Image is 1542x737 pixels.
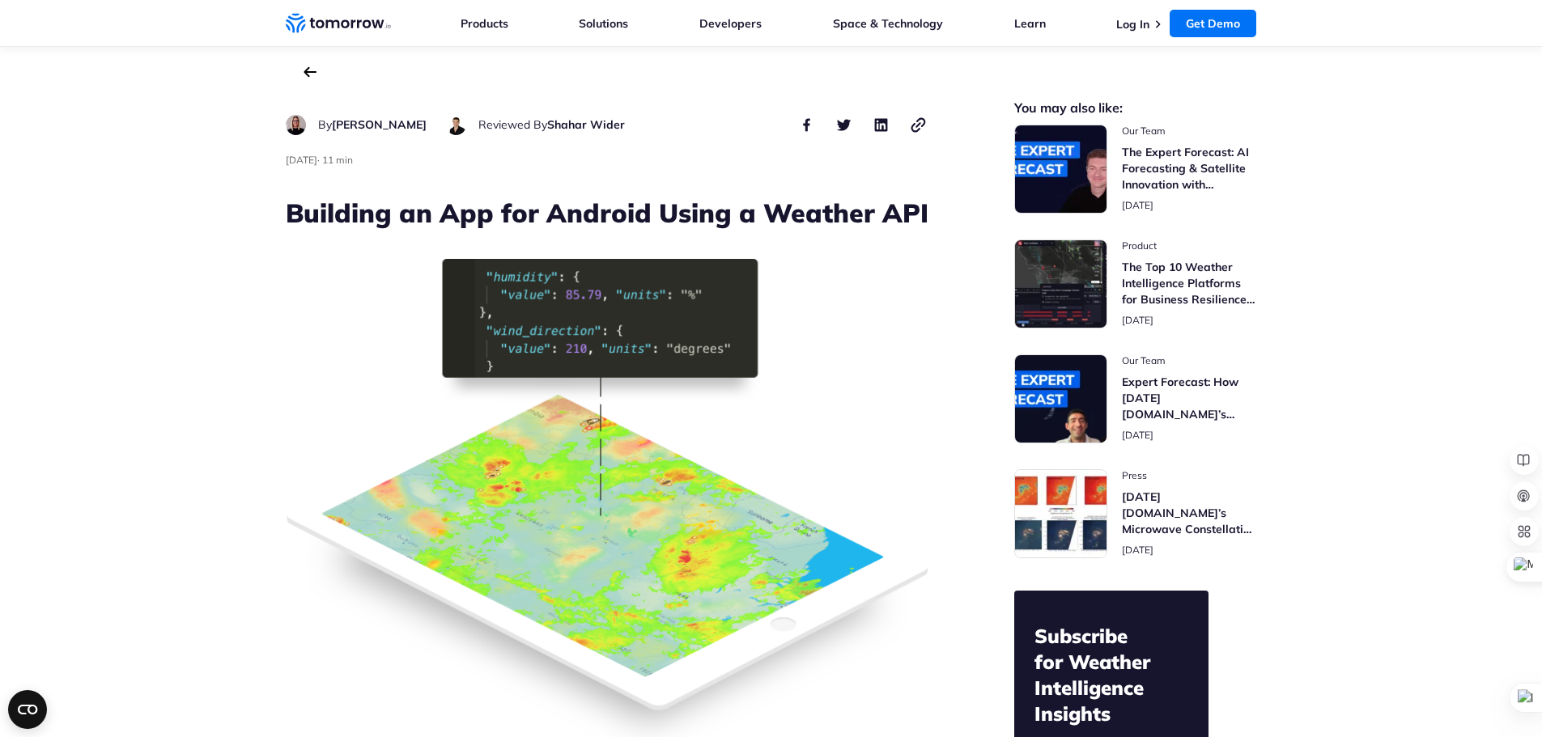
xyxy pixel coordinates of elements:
[286,115,306,135] img: Kelly Peters
[797,115,817,134] button: share this post on facebook
[1116,17,1149,32] a: Log In
[579,16,628,31] a: Solutions
[1122,354,1257,367] span: post catecory
[1014,354,1257,443] a: Read Expert Forecast: How Tomorrow.io’s Microwave Sounders Are Revolutionizing Hurricane Monitoring
[1122,239,1257,252] span: post catecory
[286,11,391,36] a: Home link
[872,115,891,134] button: share this post on linkedin
[1122,125,1257,138] span: post catecory
[1014,239,1257,328] a: Read The Top 10 Weather Intelligence Platforms for Business Resilience in 2025
[1122,314,1153,326] span: publish date
[1122,259,1257,307] h3: The Top 10 Weather Intelligence Platforms for Business Resilience in [DATE]
[1122,544,1153,556] span: publish date
[317,154,320,166] span: ·
[322,154,353,166] span: Estimated reading time
[286,154,317,166] span: publish date
[1122,429,1153,441] span: publish date
[1170,10,1256,37] a: Get Demo
[909,115,928,134] button: copy link to clipboard
[1122,374,1257,422] h3: Expert Forecast: How [DATE][DOMAIN_NAME]’s Microwave Sounders Are Revolutionizing Hurricane Monit...
[1034,623,1188,726] h2: Subscribe for Weather Intelligence Insights
[478,117,547,132] span: Reviewed By
[699,16,762,31] a: Developers
[835,115,854,134] button: share this post on twitter
[1122,469,1257,482] span: post catecory
[1122,199,1153,211] span: publish date
[478,115,625,134] div: author name
[286,195,928,231] h1: Building an App for Android Using a Weather API
[1122,489,1257,537] h3: [DATE][DOMAIN_NAME]’s Microwave Constellation Ready To Help This Hurricane Season
[833,16,943,31] a: Space & Technology
[461,16,508,31] a: Products
[8,690,47,729] button: Open CMP widget
[1014,125,1257,214] a: Read The Expert Forecast: AI Forecasting & Satellite Innovation with Randy Chase
[318,117,332,132] span: By
[304,66,316,78] a: back to the main blog page
[1122,144,1257,193] h3: The Expert Forecast: AI Forecasting & Satellite Innovation with [PERSON_NAME]
[318,115,427,134] div: author name
[1014,16,1046,31] a: Learn
[446,115,466,135] img: Shahar Wider
[1014,469,1257,558] a: Read Tomorrow.io’s Microwave Constellation Ready To Help This Hurricane Season
[1014,102,1257,114] h2: You may also like:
